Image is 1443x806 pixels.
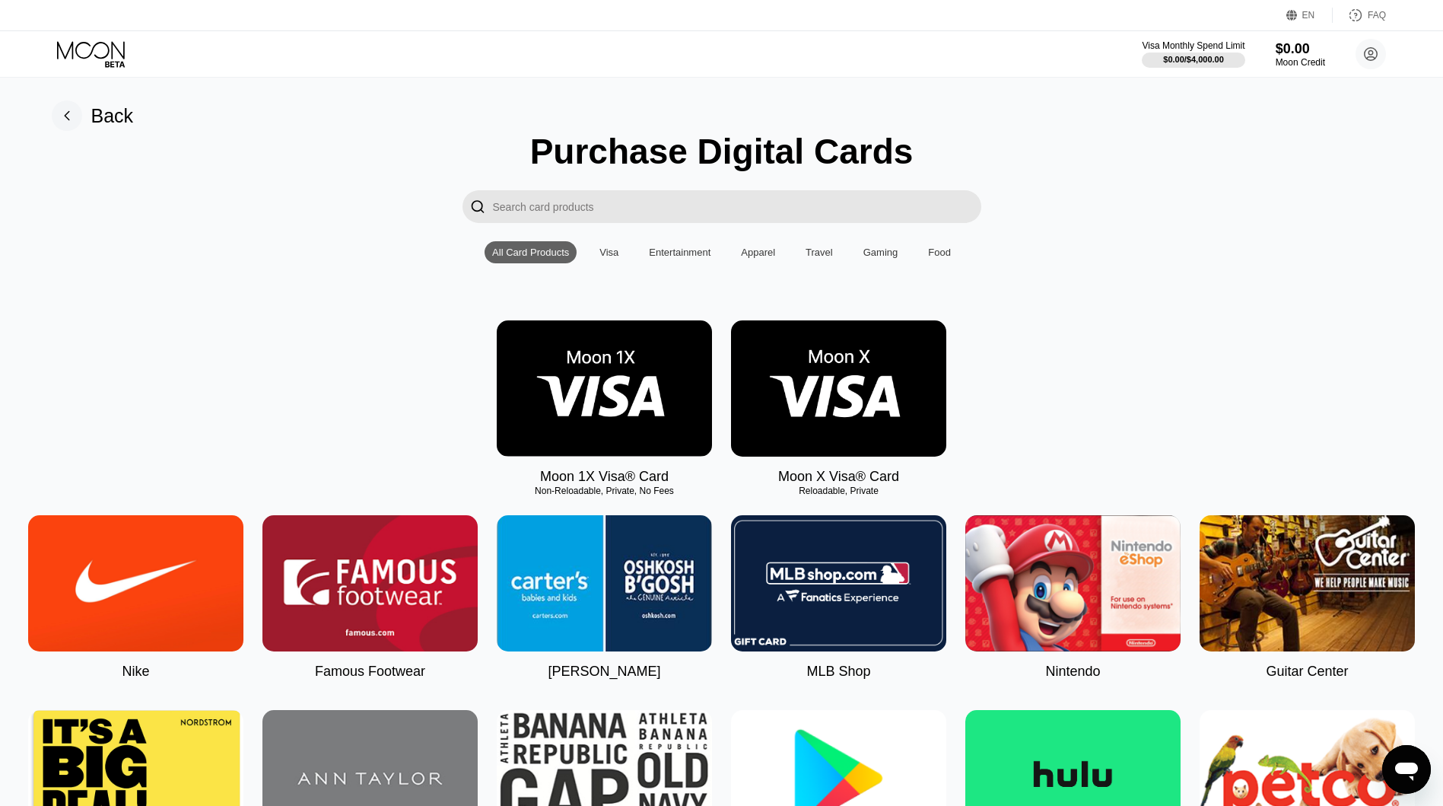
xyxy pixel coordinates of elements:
[733,241,783,263] div: Apparel
[741,247,775,258] div: Apparel
[122,664,149,680] div: Nike
[1142,40,1244,51] div: Visa Monthly Spend Limit
[1276,41,1325,57] div: $0.00
[599,247,618,258] div: Visa
[592,241,626,263] div: Visa
[641,241,718,263] div: Entertainment
[1142,40,1244,68] div: Visa Monthly Spend Limit$0.00/$4,000.00
[1266,664,1348,680] div: Guitar Center
[1333,8,1386,23] div: FAQ
[928,247,951,258] div: Food
[497,486,712,496] div: Non-Reloadable, Private, No Fees
[798,241,841,263] div: Travel
[470,198,485,215] div: 
[778,469,899,485] div: Moon X Visa® Card
[52,100,134,131] div: Back
[731,486,946,496] div: Reloadable, Private
[462,190,493,223] div: 
[492,247,569,258] div: All Card Products
[1302,10,1315,21] div: EN
[806,247,833,258] div: Travel
[856,241,906,263] div: Gaming
[493,190,981,223] input: Search card products
[806,664,870,680] div: MLB Shop
[1276,41,1325,68] div: $0.00Moon Credit
[530,131,914,172] div: Purchase Digital Cards
[1286,8,1333,23] div: EN
[1276,57,1325,68] div: Moon Credit
[863,247,898,258] div: Gaming
[1382,745,1431,794] iframe: Button to launch messaging window
[1163,55,1224,64] div: $0.00 / $4,000.00
[649,247,710,258] div: Entertainment
[315,664,425,680] div: Famous Footwear
[1368,10,1386,21] div: FAQ
[548,664,660,680] div: [PERSON_NAME]
[920,241,958,263] div: Food
[485,241,577,263] div: All Card Products
[91,105,134,127] div: Back
[540,469,669,485] div: Moon 1X Visa® Card
[1045,664,1100,680] div: Nintendo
